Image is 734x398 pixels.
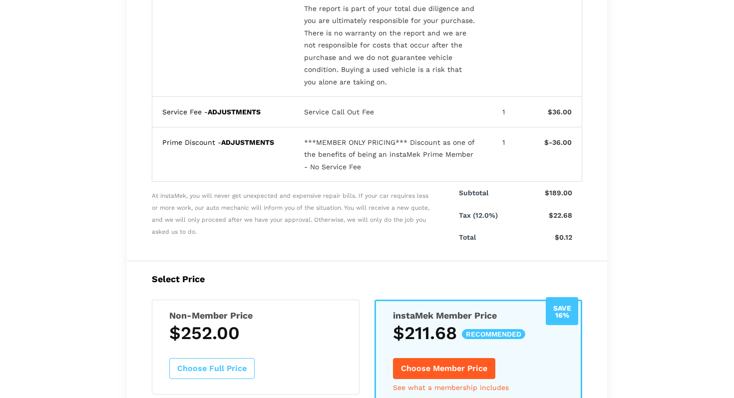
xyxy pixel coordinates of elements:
div: Save 16% [546,297,578,325]
h5: instaMek Member Price [393,310,564,321]
p: $0.12 [515,231,572,244]
b: ADJUSTMENTS [221,138,274,146]
p: $22.68 [515,209,572,222]
p: $189.00 [515,187,572,199]
span: At instaMek, you will never get unexpected and expensive repair bills. If your car requires less ... [152,182,431,249]
div: $-36.00 [531,136,572,173]
div: Service Fee - [162,106,285,118]
h5: Select Price [152,274,582,284]
div: 1 [495,136,512,173]
h3: $252.00 [169,323,342,344]
div: Prime Discount - [162,136,285,173]
span: recommended [462,329,525,339]
b: ADJUSTMENTS [208,108,261,116]
h3: $211.68 [393,323,564,344]
div: 1 [495,106,512,118]
p: Tax (12.0%) [459,209,516,222]
a: See what a membership includes [393,384,509,391]
button: Choose Member Price [393,358,495,379]
h5: Non-Member Price [169,310,342,321]
p: Subtotal [459,187,516,199]
p: Total [459,231,516,244]
div: $36.00 [531,106,572,118]
div: ***MEMBER ONLY PRICING*** Discount as one of the benefits of being an instaMek Prime Member - No ... [304,136,476,173]
div: Service Call Out Fee [304,106,476,118]
button: Choose Full Price [169,358,255,379]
